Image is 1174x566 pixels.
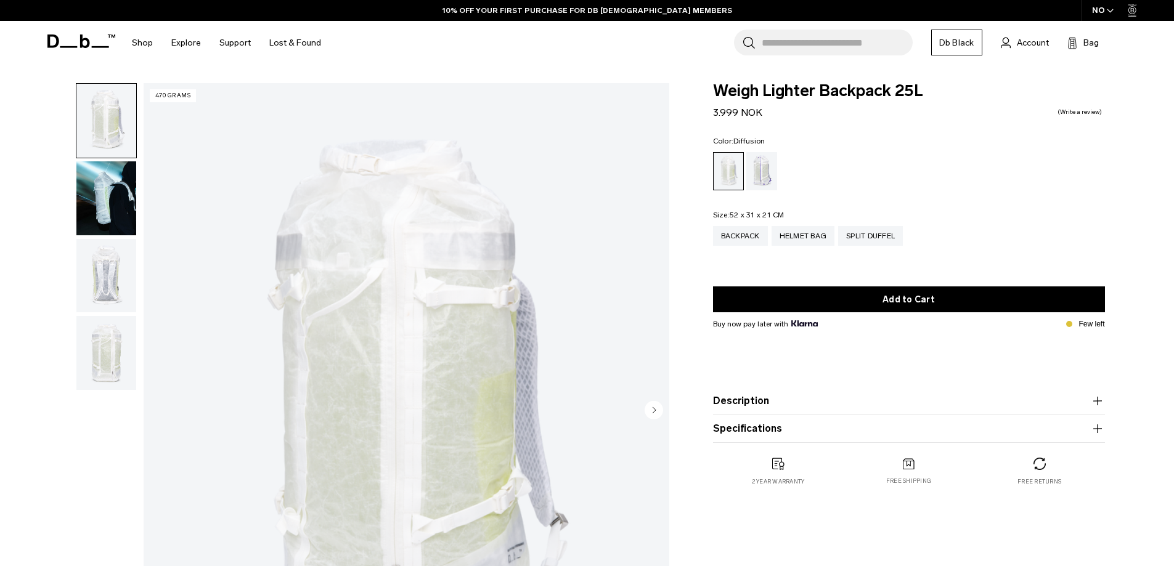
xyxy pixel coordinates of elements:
button: Bag [1067,35,1099,50]
a: Split Duffel [838,226,903,246]
legend: Size: [713,211,785,219]
img: Weigh Lighter Backpack 25L Diffusion [76,239,136,313]
p: 470 grams [150,89,197,102]
p: Free returns [1017,477,1061,486]
nav: Main Navigation [123,21,330,65]
a: Lost & Found [269,21,321,65]
button: Weigh Lighter Backpack 25L Diffusion [76,315,137,390]
span: 52 x 31 x 21 CM [730,211,785,219]
button: Weigh Lighter Backpack 25L Diffusion [76,161,137,236]
button: Description [713,394,1105,408]
button: Next slide [645,400,663,421]
a: Account [1001,35,1049,50]
p: 2 year warranty [752,477,805,486]
span: Buy now pay later with [713,318,818,329]
img: {"height" => 20, "alt" => "Klarna"} [791,320,818,326]
img: Weigh Lighter Backpack 25L Diffusion [76,84,136,158]
button: Weigh Lighter Backpack 25L Diffusion [76,238,137,313]
a: Support [219,21,251,65]
p: Few left [1078,318,1104,329]
a: Explore [171,21,201,65]
button: Weigh Lighter Backpack 25L Diffusion [76,83,137,158]
a: Db Black [931,30,982,55]
a: Backpack [713,226,768,246]
img: Weigh Lighter Backpack 25L Diffusion [76,161,136,235]
span: 3.999 NOK [713,107,762,118]
span: Bag [1083,36,1099,49]
span: Weigh Lighter Backpack 25L [713,83,1105,99]
p: Free shipping [886,477,931,485]
a: Diffusion [713,152,744,190]
legend: Color: [713,137,765,145]
span: Account [1017,36,1049,49]
a: Shop [132,21,153,65]
img: Weigh Lighter Backpack 25L Diffusion [76,316,136,390]
button: Specifications [713,421,1105,436]
a: Helmet Bag [772,226,835,246]
a: Write a review [1058,109,1102,115]
a: 10% OFF YOUR FIRST PURCHASE FOR DB [DEMOGRAPHIC_DATA] MEMBERS [442,5,732,16]
button: Add to Cart [713,286,1105,312]
a: Aurora [746,152,777,190]
span: Diffusion [733,137,765,145]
